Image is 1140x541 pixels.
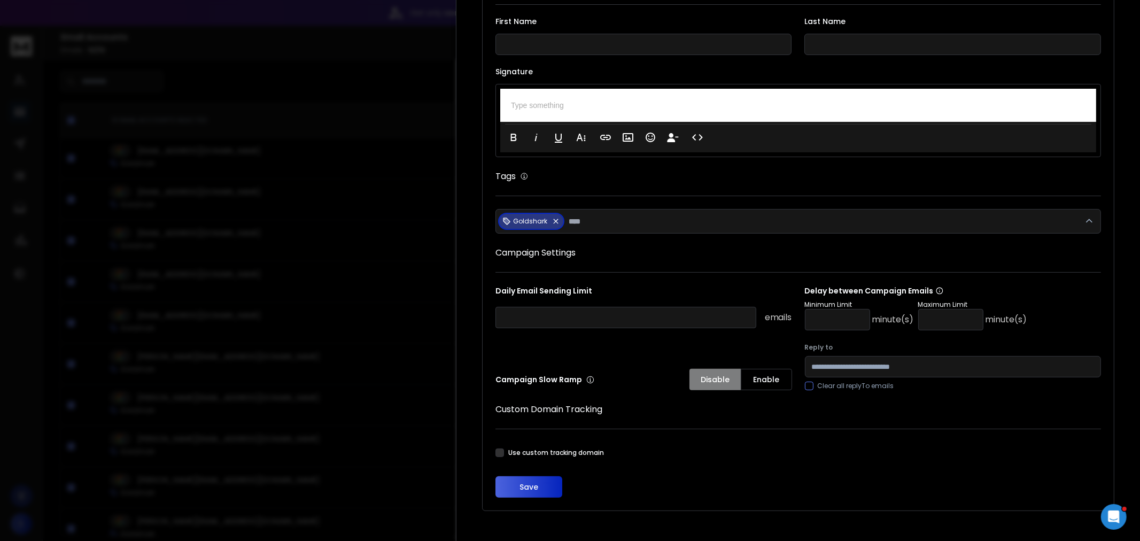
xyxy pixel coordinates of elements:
button: Disable [689,369,741,390]
p: emails [765,311,792,324]
p: Maximum Limit [918,300,1027,309]
button: Bold (Ctrl+B) [503,127,524,148]
h1: Custom Domain Tracking [495,403,1101,416]
h1: Campaign Settings [495,246,1101,259]
p: Delay between Campaign Emails [805,285,1027,296]
button: Code View [687,127,708,148]
button: Enable [741,369,792,390]
p: Daily Email Sending Limit [495,285,792,300]
p: minute(s) [986,313,1027,326]
button: More Text [571,127,591,148]
p: Goldshark [513,217,547,226]
p: Campaign Slow Ramp [495,374,594,385]
label: Reply to [805,343,1101,352]
label: Clear all replyTo emails [818,382,894,390]
label: Use custom tracking domain [508,449,604,457]
label: Last Name [805,18,1101,25]
label: First Name [495,18,792,25]
iframe: Intercom live chat [1101,504,1127,530]
button: Insert Link (Ctrl+K) [595,127,616,148]
button: Italic (Ctrl+I) [526,127,546,148]
h1: Tags [495,170,516,183]
button: Insert Unsubscribe Link [663,127,683,148]
button: Underline (Ctrl+U) [548,127,569,148]
button: Emoticons [640,127,661,148]
label: Signature [495,68,1101,75]
button: Save [495,476,562,498]
p: Minimum Limit [805,300,914,309]
p: minute(s) [872,313,914,326]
